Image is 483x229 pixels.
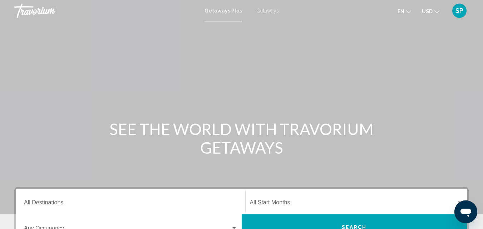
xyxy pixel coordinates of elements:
[450,3,469,18] button: User Menu
[398,9,404,14] span: en
[14,4,197,18] a: Travorium
[108,120,376,157] h1: SEE THE WORLD WITH TRAVORIUM GETAWAYS
[454,200,477,223] iframe: Button to launch messaging window
[422,6,439,16] button: Change currency
[455,7,463,14] span: SP
[422,9,433,14] span: USD
[204,8,242,14] a: Getaways Plus
[398,6,411,16] button: Change language
[256,8,279,14] a: Getaways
